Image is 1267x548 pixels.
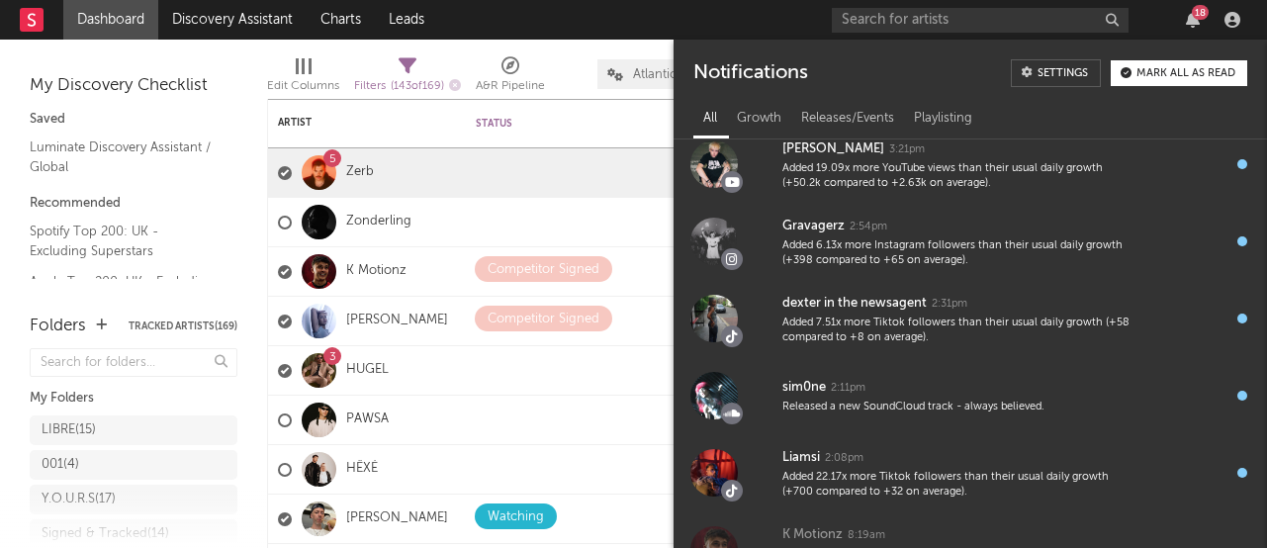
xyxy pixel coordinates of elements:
div: Added 22.17x more Tiktok followers than their usual daily growth (+700 compared to +32 on average). [782,470,1131,501]
a: Y.O.U.R.S(17) [30,485,237,514]
div: Folders [30,315,86,338]
div: 2:54pm [850,220,887,234]
div: Recommended [30,192,237,216]
input: Search for artists [832,8,1129,33]
div: Saved [30,108,237,132]
div: Mark all as read [1136,68,1235,79]
div: Filters(143 of 169) [354,49,461,107]
a: Zerb [346,164,374,181]
button: Mark all as read [1111,60,1247,86]
a: [PERSON_NAME] [346,510,448,527]
div: LIBRE ( 15 ) [42,418,96,442]
div: Y.O.U.R.S ( 17 ) [42,488,116,511]
a: Spotify Top 200: UK - Excluding Superstars [30,221,218,261]
div: 2:31pm [932,297,967,312]
div: All [693,102,727,136]
div: Watching [488,505,544,529]
div: 3:21pm [889,142,925,157]
button: Tracked Artists(169) [129,321,237,331]
div: Added 7.51x more Tiktok followers than their usual daily growth (+58 compared to +8 on average). [782,316,1131,346]
div: [PERSON_NAME] [782,137,884,161]
div: 001 ( 4 ) [42,453,79,477]
a: Settings [1011,59,1101,87]
a: Apple Top 200: UK - Excluding Superstars [30,271,218,312]
span: Atlantic UK A&R Pipeline [633,68,736,81]
input: Search for folders... [30,348,237,377]
a: HUGEL [346,362,389,379]
span: ( 143 of 169 ) [391,81,444,92]
div: A&R Pipeline [476,74,545,98]
div: A&R Pipeline [476,49,545,107]
a: [PERSON_NAME]3:21pmAdded 19.09x more YouTube views than their usual daily growth (+50.2k compared... [674,126,1267,203]
a: dexter in the newsagent2:31pmAdded 7.51x more Tiktok followers than their usual daily growth (+58... [674,280,1267,357]
div: Released a new SoundCloud track - always believed. [782,400,1131,414]
div: dexter in the newsagent [782,292,927,316]
div: My Folders [30,387,237,411]
div: Gravagerz [782,215,845,238]
div: My Discovery Checklist [30,74,237,98]
div: Filters [354,74,461,99]
div: Added 19.09x more YouTube views than their usual daily growth (+50.2k compared to +2.63k on avera... [782,161,1131,192]
a: Liamsi2:08pmAdded 22.17x more Tiktok followers than their usual daily growth (+700 compared to +3... [674,434,1267,511]
div: Competitor Signed [488,258,599,282]
div: Artist [278,117,426,129]
a: HËXĖ [346,461,378,478]
div: Notifications [693,59,807,87]
div: 8:19am [848,528,885,543]
a: sim0ne2:11pmReleased a new SoundCloud track - always believed. [674,357,1267,434]
button: 18 [1186,12,1200,28]
div: Playlisting [904,102,982,136]
div: Liamsi [782,446,820,470]
a: Gravagerz2:54pmAdded 6.13x more Instagram followers than their usual daily growth (+398 compared ... [674,203,1267,280]
a: [PERSON_NAME] [346,313,448,329]
a: LIBRE(15) [30,415,237,445]
a: Luminate Discovery Assistant / Global [30,137,218,177]
div: Growth [727,102,791,136]
div: 18 [1192,5,1209,20]
div: Status [476,118,604,130]
div: Releases/Events [791,102,904,136]
div: Edit Columns [267,49,339,107]
a: PAWSA [346,411,389,428]
div: Settings [1038,68,1088,79]
div: Added 6.13x more Instagram followers than their usual daily growth (+398 compared to +65 on avera... [782,238,1131,269]
div: Signed & Tracked ( 14 ) [42,522,169,546]
a: Zonderling [346,214,411,230]
div: Competitor Signed [488,308,599,331]
div: Edit Columns [267,74,339,98]
div: sim0ne [782,376,826,400]
div: K Motionz [782,523,843,547]
a: 001(4) [30,450,237,480]
div: 2:11pm [831,381,865,396]
a: K Motionz [346,263,407,280]
div: 2:08pm [825,451,863,466]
